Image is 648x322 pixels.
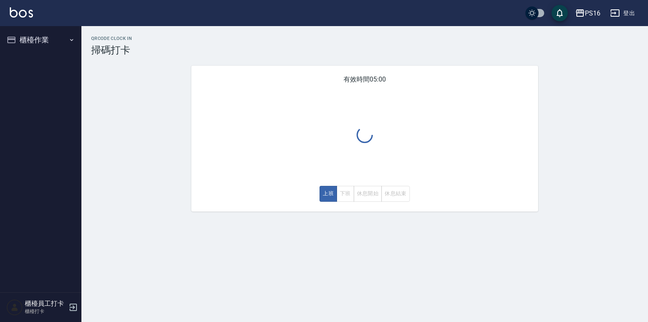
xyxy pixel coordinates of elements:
div: 有效時間 05:00 [191,66,538,212]
button: PS16 [572,5,604,22]
h5: 櫃檯員工打卡 [25,300,66,308]
button: 櫃檯作業 [3,29,78,51]
button: 登出 [607,6,638,21]
div: PS16 [585,8,600,18]
button: save [552,5,568,21]
h2: QRcode Clock In [91,36,638,41]
h3: 掃碼打卡 [91,44,638,56]
p: 櫃檯打卡 [25,308,66,315]
img: Logo [10,7,33,18]
img: Person [7,299,23,315]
